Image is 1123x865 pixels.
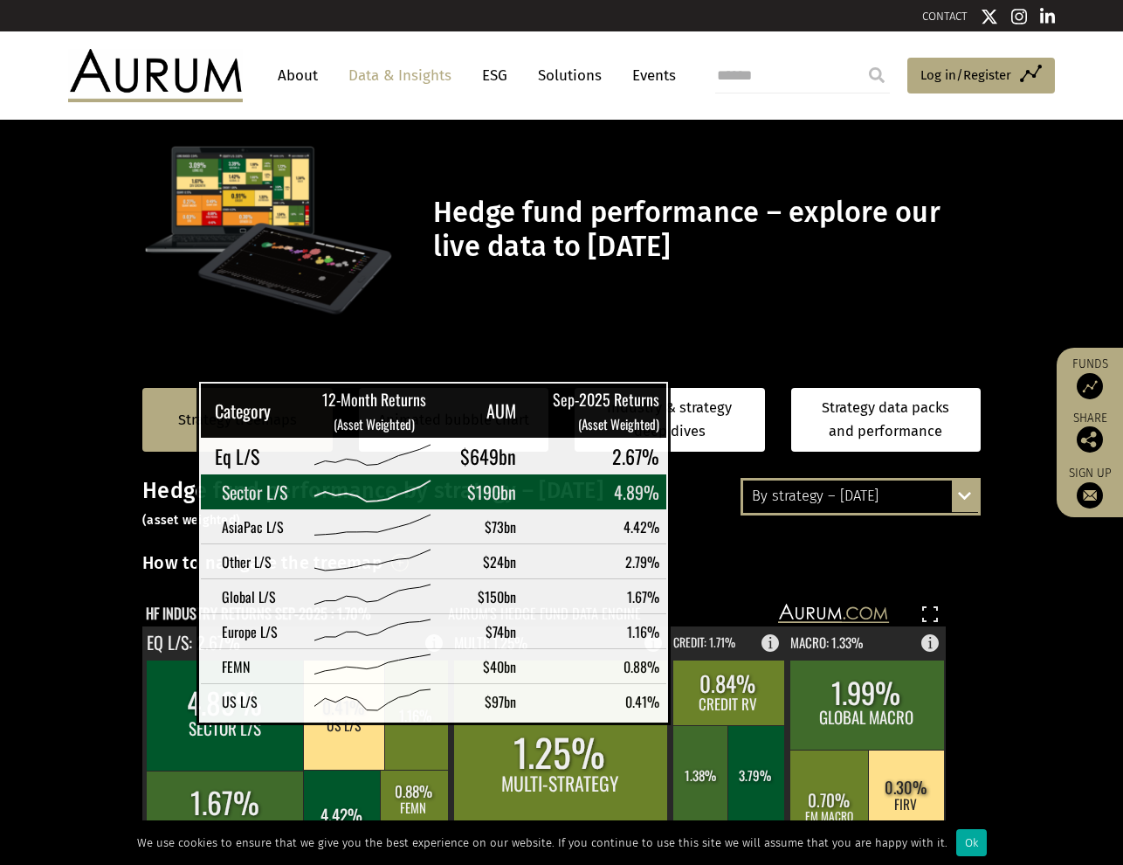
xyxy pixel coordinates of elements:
[907,58,1055,94] a: Log in/Register
[920,65,1011,86] span: Log in/Register
[1040,8,1056,25] img: Linkedin icon
[340,59,460,92] a: Data & Insights
[1065,466,1114,509] a: Sign up
[575,388,765,452] a: Industry & strategy deep dives
[529,59,610,92] a: Solutions
[269,59,327,92] a: About
[859,58,894,93] input: Submit
[68,49,243,101] img: Aurum
[956,829,987,856] div: Ok
[743,481,978,512] div: By strategy – [DATE]
[1011,8,1027,25] img: Instagram icon
[142,478,981,530] h3: Hedge fund performance by strategy – [DATE]
[433,196,976,264] h1: Hedge fund performance – explore our live data to [DATE]
[1077,482,1103,509] img: Sign up to our newsletter
[178,409,297,432] a: Strategy treemaps
[1077,373,1103,399] img: Access Funds
[1065,356,1114,399] a: Funds
[922,10,968,23] a: CONTACT
[142,513,240,528] small: (asset weighted)
[473,59,516,92] a: ESG
[142,548,382,578] h3: How to navigate the treemap
[378,409,529,432] a: Animated bubble chart
[791,388,982,452] a: Strategy data packs and performance
[624,59,676,92] a: Events
[1077,426,1103,453] img: Share this post
[1065,412,1114,453] div: Share
[981,8,998,25] img: Twitter icon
